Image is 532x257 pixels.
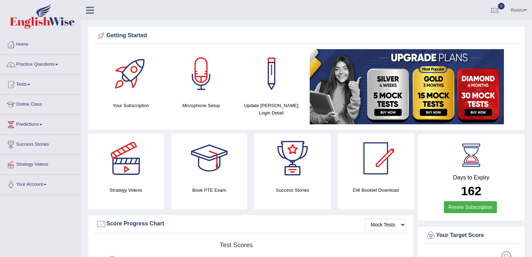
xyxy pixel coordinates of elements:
a: Practice Questions [0,55,80,72]
h4: Days to Expiry [426,174,517,181]
h4: EW Booklet Download [338,186,414,194]
h4: Microphone Setup [170,102,233,109]
b: 162 [461,184,481,198]
a: Predictions [0,115,80,132]
img: small5.jpg [310,49,504,124]
a: Online Class [0,95,80,112]
div: Getting Started [96,31,517,41]
h4: Book PTE Exam [171,186,247,194]
h4: Your Subscription [99,102,163,109]
a: Your Account [0,175,80,192]
a: Tests [0,75,80,92]
a: Renew Subscription [444,201,497,213]
div: Score Progress Chart [96,219,406,229]
h4: Strategy Videos [88,186,164,194]
div: Your Target Score [426,230,517,241]
tspan: Test scores [220,242,253,249]
a: Home [0,35,80,52]
h4: Success Stories [254,186,330,194]
a: Strategy Videos [0,155,80,172]
h4: Update [PERSON_NAME] Login Detail [240,102,303,117]
span: 0 [498,3,505,9]
a: Success Stories [0,135,80,152]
